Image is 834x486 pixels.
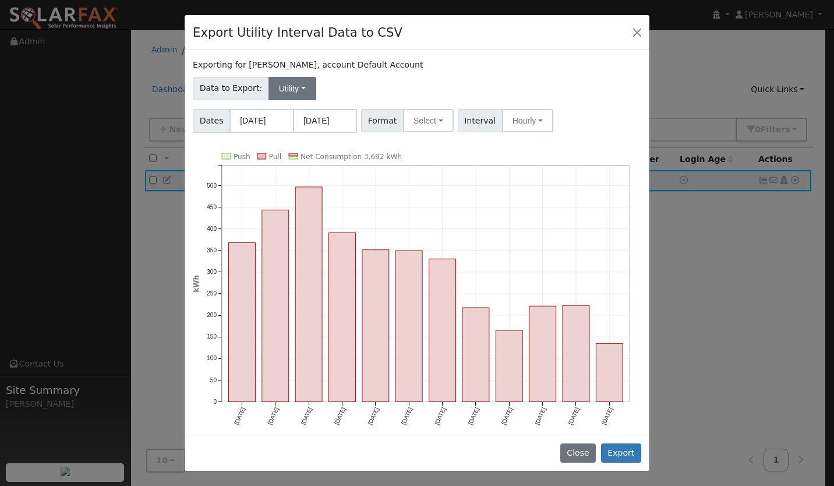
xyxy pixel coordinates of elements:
[560,443,596,463] button: Close
[207,182,217,188] text: 500
[467,406,480,425] text: [DATE]
[529,306,556,402] rect: onclick=""
[193,109,230,133] span: Dates
[193,23,402,42] h4: Export Utility Interval Data to CSV
[301,153,402,161] text: Net Consumption 3,692 kWh
[601,443,641,463] button: Export
[500,406,514,425] text: [DATE]
[362,249,389,402] rect: onclick=""
[567,406,581,425] text: [DATE]
[207,247,217,253] text: 350
[207,312,217,318] text: 200
[395,251,422,402] rect: onclick=""
[269,153,281,161] text: Pull
[193,59,423,71] label: Exporting for [PERSON_NAME], account Default Account
[533,406,547,425] text: [DATE]
[193,77,269,100] span: Data to Export:
[262,210,289,402] rect: onclick=""
[207,290,217,297] text: 250
[629,24,645,40] button: Close
[192,275,200,293] text: kWh
[295,187,322,402] rect: onclick=""
[210,376,217,383] text: 50
[234,153,250,161] text: Push
[333,406,347,425] text: [DATE]
[563,305,589,402] rect: onclick=""
[207,226,217,232] text: 400
[496,330,522,402] rect: onclick=""
[229,242,256,402] rect: onclick=""
[214,399,217,405] text: 0
[400,406,414,425] text: [DATE]
[462,308,489,402] rect: onclick=""
[207,333,217,340] text: 150
[367,406,380,425] text: [DATE]
[403,109,454,132] button: Select
[207,203,217,210] text: 450
[429,259,456,402] rect: onclick=""
[268,77,316,100] button: Utility
[458,109,503,132] span: Interval
[267,406,280,425] text: [DATE]
[502,109,553,132] button: Hourly
[207,269,217,275] text: 300
[361,109,404,132] span: Format
[207,355,217,361] text: 100
[233,406,246,425] text: [DATE]
[329,233,356,402] rect: onclick=""
[300,406,313,425] text: [DATE]
[433,406,447,425] text: [DATE]
[600,406,614,425] text: [DATE]
[596,343,623,402] rect: onclick=""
